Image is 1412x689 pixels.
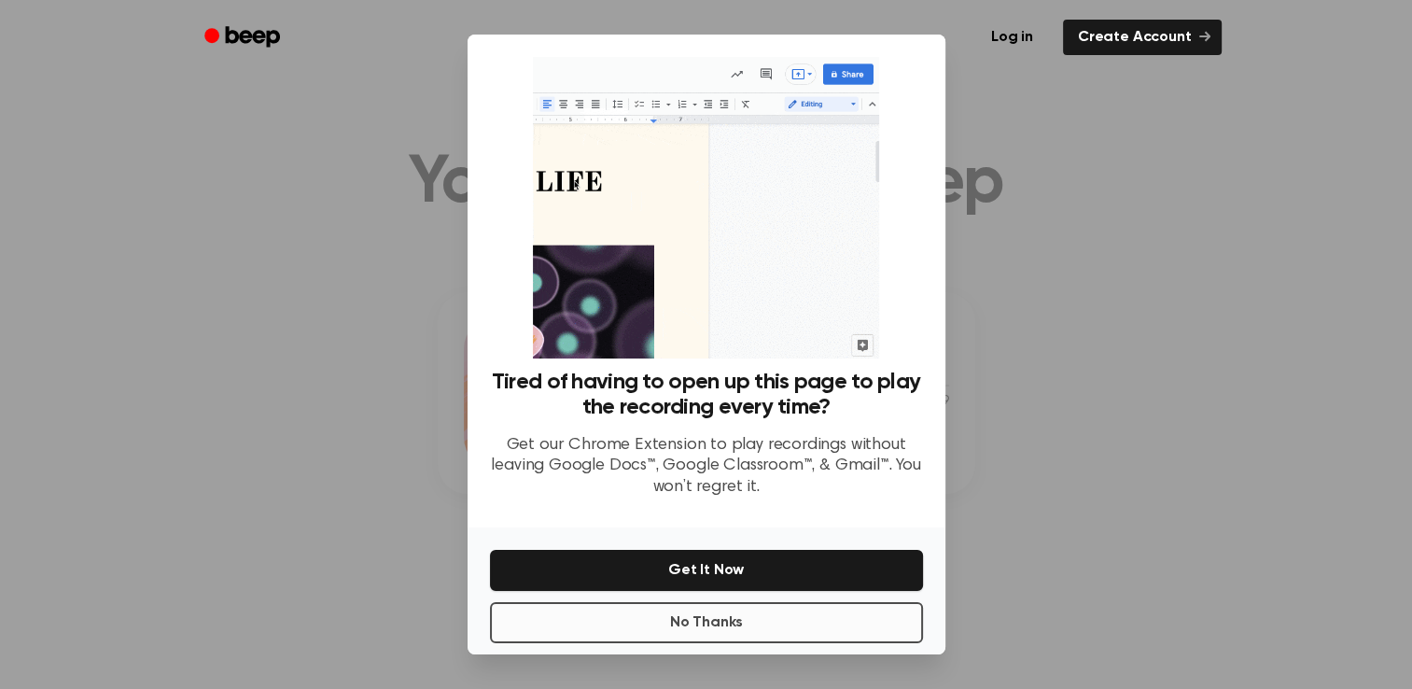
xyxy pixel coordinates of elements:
[533,57,879,359] img: Beep extension in action
[972,16,1052,59] a: Log in
[490,370,923,420] h3: Tired of having to open up this page to play the recording every time?
[490,550,923,591] button: Get It Now
[191,20,297,56] a: Beep
[1063,20,1222,55] a: Create Account
[490,602,923,643] button: No Thanks
[490,435,923,499] p: Get our Chrome Extension to play recordings without leaving Google Docs™, Google Classroom™, & Gm...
